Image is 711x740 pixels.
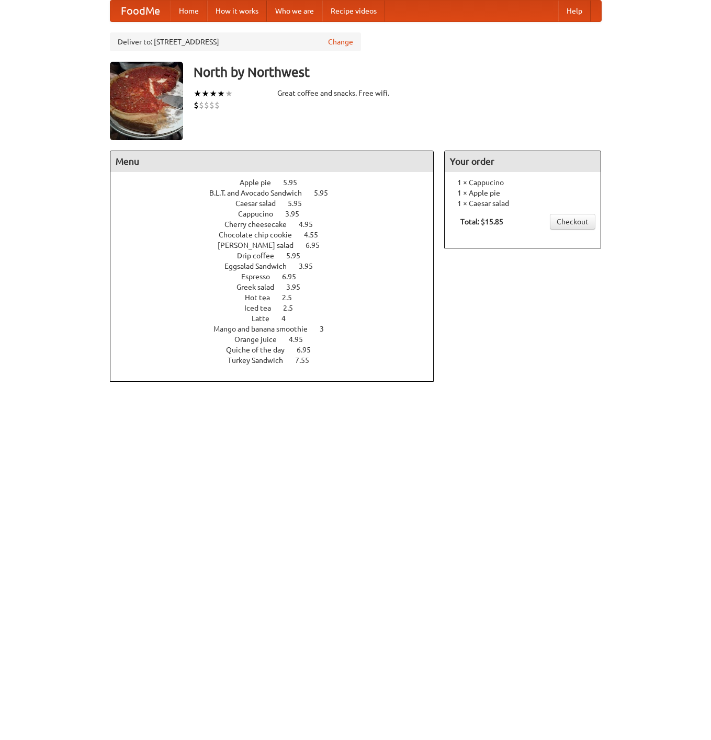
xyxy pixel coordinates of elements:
[314,189,338,197] span: 5.95
[460,218,503,226] b: Total: $15.85
[238,210,319,218] a: Cappucino 3.95
[213,325,343,333] a: Mango and banana smoothie 3
[235,199,321,208] a: Caesar salad 5.95
[237,252,320,260] a: Drip coffee 5.95
[209,88,217,99] li: ★
[328,37,353,47] a: Change
[224,220,332,229] a: Cherry cheesecake 4.95
[240,178,281,187] span: Apple pie
[450,198,595,209] li: 1 × Caesar salad
[245,293,280,302] span: Hot tea
[110,151,434,172] h4: Menu
[299,262,323,270] span: 3.95
[213,325,318,333] span: Mango and banana smoothie
[288,199,312,208] span: 5.95
[238,210,284,218] span: Cappucino
[289,335,313,344] span: 4.95
[282,293,302,302] span: 2.5
[207,1,267,21] a: How it works
[320,325,334,333] span: 3
[110,62,183,140] img: angular.jpg
[194,62,602,83] h3: North by Northwest
[215,99,220,111] li: $
[234,335,287,344] span: Orange juice
[228,356,329,365] a: Turkey Sandwich 7.55
[286,283,311,291] span: 3.95
[445,151,601,172] h4: Your order
[285,210,310,218] span: 3.95
[281,314,296,323] span: 4
[201,88,209,99] li: ★
[550,214,595,230] a: Checkout
[322,1,385,21] a: Recipe videos
[224,262,297,270] span: Eggsalad Sandwich
[558,1,591,21] a: Help
[297,346,321,354] span: 6.95
[282,272,307,281] span: 6.95
[283,304,303,312] span: 2.5
[252,314,305,323] a: Latte 4
[225,88,233,99] li: ★
[171,1,207,21] a: Home
[245,293,311,302] a: Hot tea 2.5
[304,231,329,239] span: 4.55
[218,241,339,249] a: [PERSON_NAME] salad 6.95
[226,346,330,354] a: Quiche of the day 6.95
[235,199,286,208] span: Caesar salad
[204,99,209,111] li: $
[237,252,285,260] span: Drip coffee
[267,1,322,21] a: Who we are
[299,220,323,229] span: 4.95
[209,189,312,197] span: B.L.T. and Avocado Sandwich
[228,356,294,365] span: Turkey Sandwich
[306,241,330,249] span: 6.95
[224,220,297,229] span: Cherry cheesecake
[244,304,312,312] a: Iced tea 2.5
[194,88,201,99] li: ★
[241,272,280,281] span: Espresso
[295,356,320,365] span: 7.55
[241,272,315,281] a: Espresso 6.95
[199,99,204,111] li: $
[209,189,347,197] a: B.L.T. and Avocado Sandwich 5.95
[450,188,595,198] li: 1 × Apple pie
[224,262,332,270] a: Eggsalad Sandwich 3.95
[236,283,285,291] span: Greek salad
[209,99,215,111] li: $
[110,32,361,51] div: Deliver to: [STREET_ADDRESS]
[236,283,320,291] a: Greek salad 3.95
[240,178,317,187] a: Apple pie 5.95
[283,178,308,187] span: 5.95
[226,346,295,354] span: Quiche of the day
[286,252,311,260] span: 5.95
[219,231,337,239] a: Chocolate chip cookie 4.55
[218,241,304,249] span: [PERSON_NAME] salad
[244,304,281,312] span: Iced tea
[217,88,225,99] li: ★
[234,335,322,344] a: Orange juice 4.95
[219,231,302,239] span: Chocolate chip cookie
[110,1,171,21] a: FoodMe
[277,88,434,98] div: Great coffee and snacks. Free wifi.
[450,177,595,188] li: 1 × Cappucino
[194,99,199,111] li: $
[252,314,280,323] span: Latte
